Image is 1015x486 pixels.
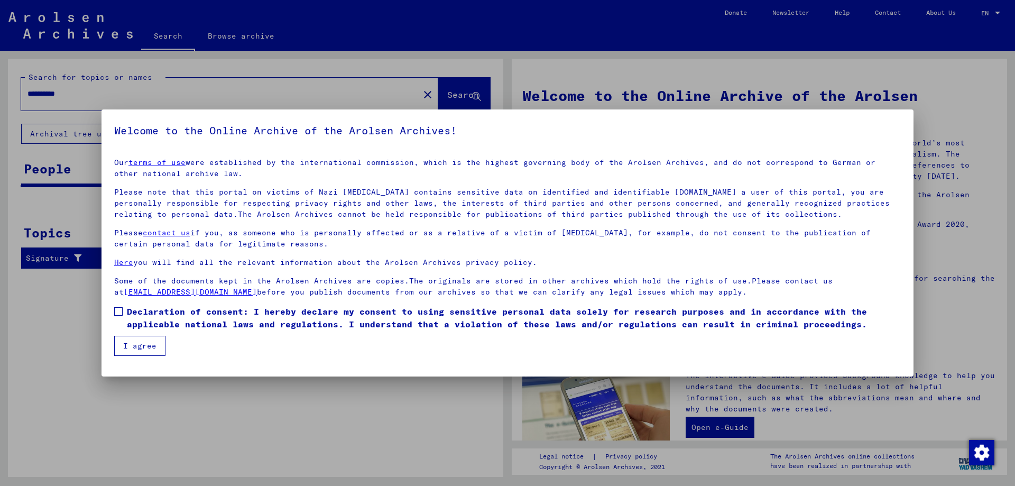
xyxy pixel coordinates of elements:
p: Please if you, as someone who is personally affected or as a relative of a victim of [MEDICAL_DAT... [114,227,901,250]
a: Here [114,258,133,267]
a: [EMAIL_ADDRESS][DOMAIN_NAME] [124,287,257,297]
p: Some of the documents kept in the Arolsen Archives are copies.The originals are stored in other a... [114,276,901,298]
span: Declaration of consent: I hereby declare my consent to using sensitive personal data solely for r... [127,305,901,331]
button: I agree [114,336,165,356]
p: Our were established by the international commission, which is the highest governing body of the ... [114,157,901,179]
p: you will find all the relevant information about the Arolsen Archives privacy policy. [114,257,901,268]
h5: Welcome to the Online Archive of the Arolsen Archives! [114,122,901,139]
a: contact us [143,228,190,237]
img: Change consent [969,440,994,465]
p: Please note that this portal on victims of Nazi [MEDICAL_DATA] contains sensitive data on identif... [114,187,901,220]
a: terms of use [128,158,186,167]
